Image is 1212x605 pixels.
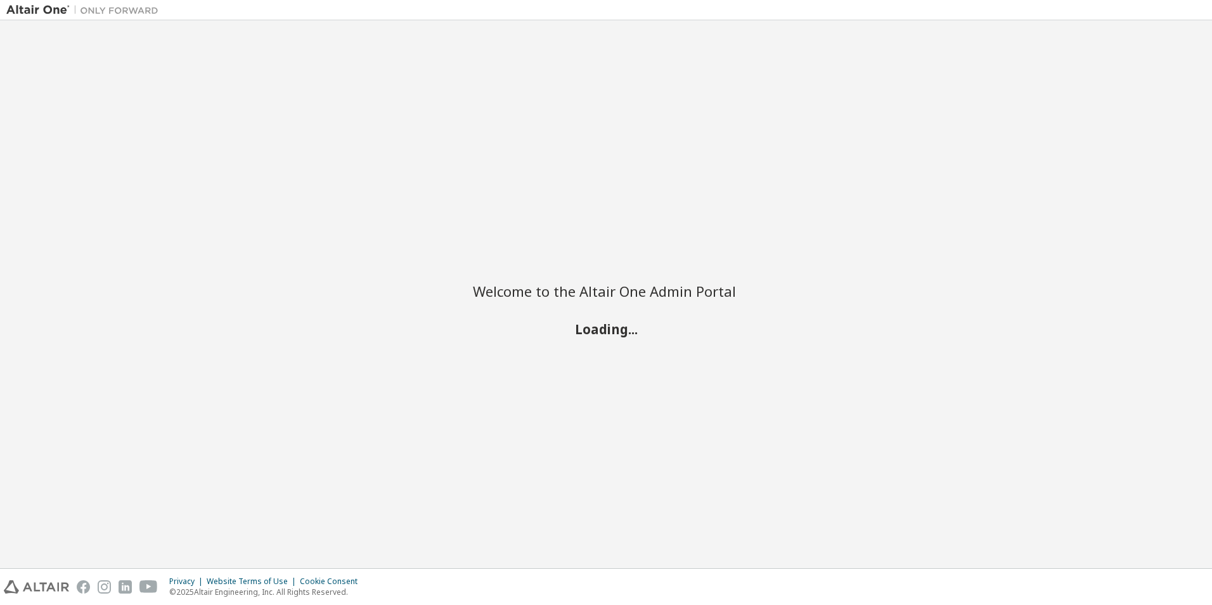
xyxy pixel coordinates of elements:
[207,576,300,587] div: Website Terms of Use
[139,580,158,594] img: youtube.svg
[169,587,365,597] p: © 2025 Altair Engineering, Inc. All Rights Reserved.
[98,580,111,594] img: instagram.svg
[169,576,207,587] div: Privacy
[119,580,132,594] img: linkedin.svg
[473,321,739,337] h2: Loading...
[77,580,90,594] img: facebook.svg
[300,576,365,587] div: Cookie Consent
[473,282,739,300] h2: Welcome to the Altair One Admin Portal
[6,4,165,16] img: Altair One
[4,580,69,594] img: altair_logo.svg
